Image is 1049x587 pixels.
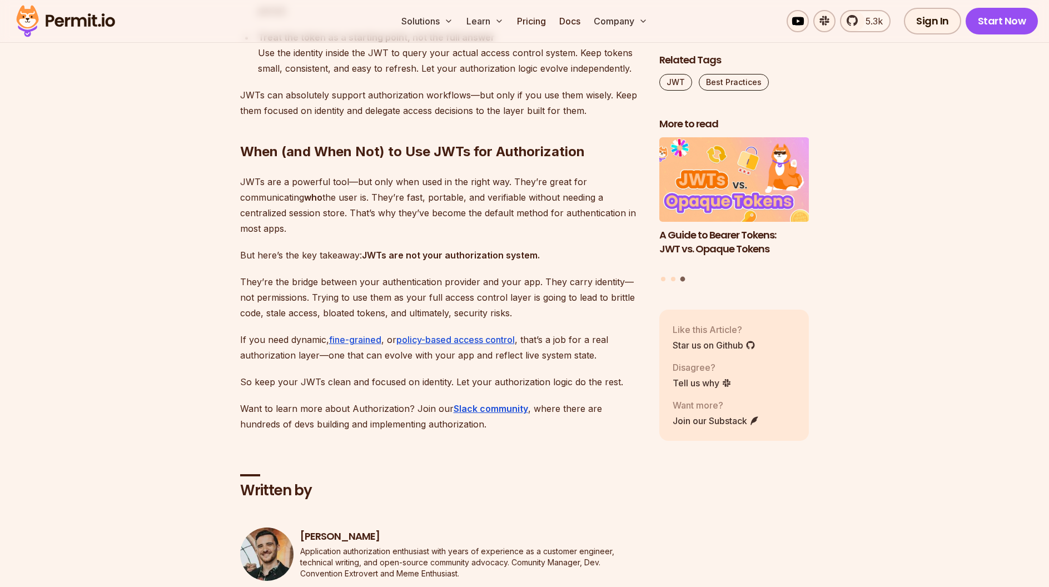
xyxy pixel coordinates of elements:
button: Solutions [397,10,458,32]
a: Best Practices [699,74,769,91]
h2: Written by [240,481,642,501]
a: 5.3k [840,10,891,32]
a: Pricing [513,10,550,32]
p: Disagree? [673,361,732,374]
a: Tell us why [673,376,732,390]
strong: JWTs are not your authorization system. [362,250,540,261]
h2: More to read [659,117,809,131]
h3: A Guide to Bearer Tokens: JWT vs. Opaque Tokens [659,228,809,256]
a: Join our Substack [673,414,759,427]
p: JWTs are a powerful tool—but only when used in the right way. They’re great for communicating the... [240,174,642,236]
button: Learn [462,10,508,32]
a: Docs [555,10,585,32]
img: A Guide to Bearer Tokens: JWT vs. Opaque Tokens [659,138,809,222]
p: If you need dynamic, , or , that’s a job for a real authorization layer—one that can evolve with ... [240,332,642,363]
button: Company [589,10,652,32]
a: Slack community [454,403,528,414]
p: JWTs can absolutely support authorization workflows—but only if you use them wisely. Keep them fo... [240,87,642,118]
img: Permit logo [11,2,120,40]
a: JWT [659,74,692,91]
p: Application authorization enthusiast with years of experience as a customer engineer, technical w... [300,546,642,579]
button: Go to slide 2 [671,277,675,281]
a: Start Now [966,8,1038,34]
p: Want to learn more about Authorization? Join our , where there are hundreds of devs building and ... [240,401,642,432]
span: 5.3k [859,14,883,28]
h2: When (and When Not) to Use JWTs for Authorization [240,98,642,161]
h3: [PERSON_NAME] [300,530,642,544]
a: Sign In [904,8,961,34]
h2: Related Tags [659,53,809,67]
button: Go to slide 1 [661,277,665,281]
button: Go to slide 3 [680,277,685,282]
a: fine-grained [329,334,381,345]
div: Use the identity inside the JWT to query your actual access control system. Keep tokens small, co... [258,29,642,76]
p: But here’s the key takeaway: [240,247,642,263]
p: Like this Article? [673,323,755,336]
a: policy-based access control [396,334,515,345]
li: 3 of 3 [659,138,809,270]
div: Posts [659,138,809,283]
p: So keep your JWTs clean and focused on identity. Let your authorization logic do the rest. [240,374,642,390]
img: Daniel Bass [240,528,294,581]
p: They’re the bridge between your authentication provider and your app. They carry identity—not per... [240,274,642,321]
a: A Guide to Bearer Tokens: JWT vs. Opaque TokensA Guide to Bearer Tokens: JWT vs. Opaque Tokens [659,138,809,270]
strong: who [304,192,322,203]
a: Star us on Github [673,339,755,352]
p: Want more? [673,399,759,412]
